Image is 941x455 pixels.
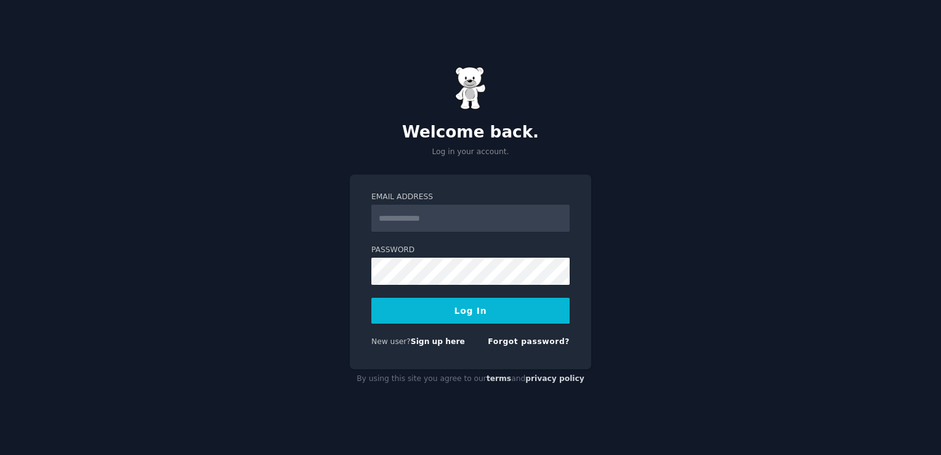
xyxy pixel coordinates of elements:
[525,374,584,383] a: privacy policy
[411,337,465,346] a: Sign up here
[455,67,486,110] img: Gummy Bear
[487,374,511,383] a: terms
[371,298,570,324] button: Log In
[350,147,591,158] p: Log in your account.
[371,192,570,203] label: Email Address
[371,245,570,256] label: Password
[488,337,570,346] a: Forgot password?
[350,369,591,389] div: By using this site you agree to our and
[350,123,591,142] h2: Welcome back.
[371,337,411,346] span: New user?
